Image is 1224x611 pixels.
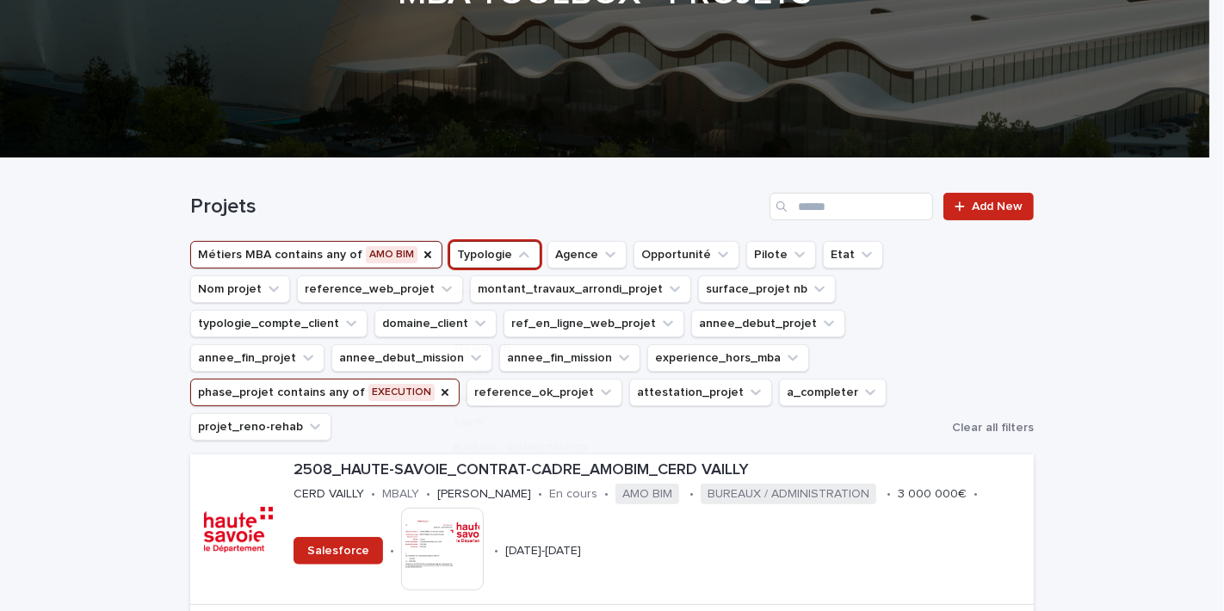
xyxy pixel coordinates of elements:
[371,487,375,502] p: •
[972,201,1023,213] span: Add New
[454,468,600,478] p: AMÉNAGEMENT / ZAC
[454,343,600,353] p: RÉSIDENTIEL
[974,487,978,502] p: •
[374,310,497,337] button: domaine_client
[382,487,419,502] p: MBALY
[294,487,364,502] p: CERD VAILLY
[294,461,1027,480] p: 2508_HAUTE-SAVOIE_CONTRAT-CADRE_AMOBIM_CERD VAILLY
[629,379,772,406] button: attestation_projet
[426,487,430,502] p: •
[190,344,325,372] button: annee_fin_projet
[190,379,460,406] button: phase_projet
[945,415,1034,441] button: Clear all filters
[691,310,845,337] button: annee_debut_projet
[449,241,541,268] button: Typologie
[898,487,967,502] p: 3 000 000€
[331,344,492,372] button: annee_debut_mission
[454,393,600,403] p: PARKING
[454,368,600,378] p: LOISIRS
[190,194,763,219] h1: Projets
[887,487,891,502] p: •
[547,241,627,268] button: Agence
[698,275,836,303] button: surface_projet nb
[190,241,442,268] button: Métiers MBA
[647,344,809,372] button: experience_hors_mba
[770,193,933,220] input: Search
[823,241,883,268] button: Etat
[943,193,1034,220] a: Add New
[505,544,581,559] p: [DATE]-[DATE]
[494,544,498,559] p: •
[190,310,368,337] button: typologie_compte_client
[689,487,694,502] p: •
[445,310,622,333] div: Search
[307,545,369,557] span: Salesforce
[634,241,739,268] button: Opportunité
[701,484,876,505] span: BUREAUX / ADMINISTRATION
[190,275,290,303] button: Nom projet
[454,287,525,299] p: contains any of
[297,275,463,303] button: reference_web_projet
[746,241,816,268] button: Pilote
[190,413,331,441] button: projet_reno-rehab
[446,310,621,332] input: Search
[779,379,887,406] button: a_completer
[470,275,691,303] button: montant_travaux_arrondi_projet
[190,454,1034,605] a: 2508_HAUTE-SAVOIE_CONTRAT-CADRE_AMOBIM_CERD VAILLYCERD VAILLY•MBALY•[PERSON_NAME]•En cours•AMO BI...
[454,443,600,453] p: BUREAUX / ADMINISTRATION
[952,422,1034,434] span: Clear all filters
[454,418,600,428] p: SANTÉ
[390,544,394,559] p: •
[294,537,383,565] a: Salesforce
[437,487,531,502] p: [PERSON_NAME]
